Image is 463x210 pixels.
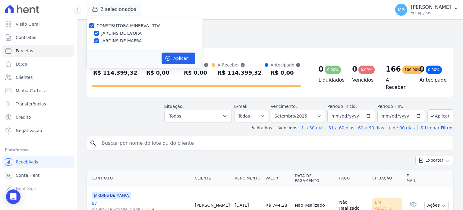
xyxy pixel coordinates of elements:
[386,76,410,91] h4: A Receber
[96,23,161,28] label: CONSTRUTORA MINERVA LTDA
[417,125,453,130] a: ✗ Limpar Filtros
[426,66,442,74] div: 0,00%
[337,170,370,187] th: Pago
[235,203,249,208] a: [DATE]
[16,48,33,54] span: Parcelas
[271,68,301,78] div: R$ 0,00
[16,114,31,120] span: Crédito
[358,66,375,74] div: 0,00%
[2,98,74,110] a: Transferências
[92,192,131,199] span: JARDINS DE MAFRA
[301,125,325,130] a: 1 a 30 dias
[16,74,33,80] span: Clientes
[271,62,301,68] div: Antecipado
[427,109,453,122] button: Aplicar
[2,124,74,137] a: Negativação
[2,85,74,97] a: Minha Carteira
[411,10,451,15] p: Ver opções
[169,112,181,120] span: Todos
[358,125,384,130] a: 61 a 90 dias
[377,103,425,110] label: Período Fim:
[16,21,40,27] span: Visão Geral
[352,64,357,74] div: 0
[101,30,142,37] label: JARDINS DE EVORA
[2,58,74,70] a: Lotes
[390,1,463,18] button: MG [PERSON_NAME] Ver opções
[352,76,376,84] h4: Vencidos
[328,125,354,130] a: 31 a 60 dias
[388,125,415,130] a: + de 90 dias
[5,146,72,153] div: Plataformas
[327,104,357,109] label: Período Inicío:
[16,34,36,40] span: Contratos
[325,66,341,74] div: 0,00%
[2,31,74,44] a: Contratos
[87,170,192,187] th: Contrato
[263,170,292,187] th: Valor
[319,64,324,74] div: 0
[232,170,263,187] th: Vencimento
[162,53,195,64] button: Aplicar
[87,4,141,15] button: 2 selecionados
[16,128,42,134] span: Negativação
[234,104,249,109] label: E-mail:
[404,170,422,187] th: E-mail
[2,45,74,57] a: Parcelas
[164,104,184,109] label: Situação:
[6,189,20,204] div: Open Intercom Messenger
[276,125,299,130] label: Vencidos:
[16,172,39,178] span: Conta Hent
[424,201,449,210] button: Ações
[411,4,451,10] p: [PERSON_NAME]
[2,111,74,123] a: Crédito
[402,66,423,74] div: 100,00%
[251,125,272,130] label: ↯ Atalhos
[101,38,142,44] label: JARDINS DE MAFRA
[16,159,38,165] span: Recebíveis
[292,170,337,187] th: Data de Pagamento
[146,68,175,78] div: R$ 0,00
[319,76,343,84] h4: Liquidados
[386,64,401,74] div: 166
[192,170,232,187] th: Cliente
[98,137,451,149] input: Buscar por nome do lote ou do cliente
[164,110,232,122] button: Todos
[2,169,74,181] a: Conta Hent
[218,68,262,78] div: R$ 114.399,32
[93,68,137,78] div: R$ 114.399,32
[16,88,47,94] span: Minha Carteira
[184,68,209,78] div: R$ 0,00
[415,156,453,165] button: Exportar
[419,64,424,74] div: 0
[16,61,27,67] span: Lotes
[16,101,46,107] span: Transferências
[218,62,262,68] div: A Receber
[271,104,297,109] label: Vencimento:
[398,8,405,12] span: MG
[2,71,74,83] a: Clientes
[2,156,74,168] a: Recebíveis
[90,140,97,147] i: search
[87,24,453,35] h2: Parcelas
[370,170,404,187] th: Situação
[419,76,443,84] h4: Antecipado
[2,18,74,30] a: Visão Geral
